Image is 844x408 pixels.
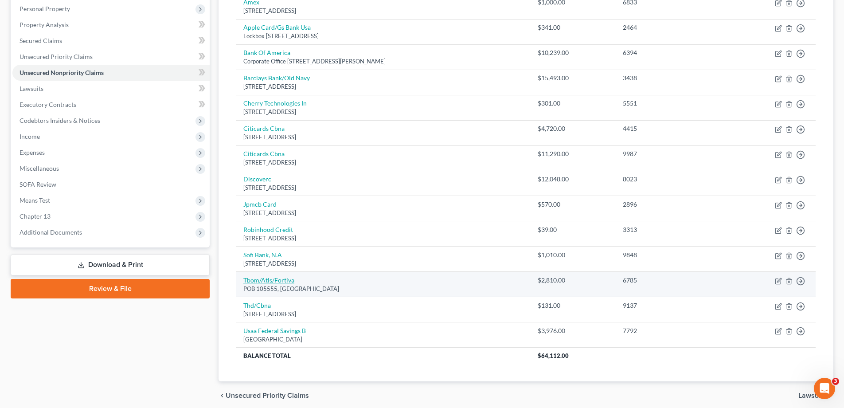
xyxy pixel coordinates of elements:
div: $570.00 [538,200,609,209]
div: $39.00 [538,225,609,234]
div: $11,290.00 [538,149,609,158]
div: [GEOGRAPHIC_DATA] [243,335,524,344]
div: Corporate Office [STREET_ADDRESS][PERSON_NAME] [243,57,524,66]
div: 4415 [623,124,719,133]
div: 2464 [623,23,719,32]
div: [STREET_ADDRESS] [243,133,524,141]
div: 3313 [623,225,719,234]
a: Robinhood Credit [243,226,293,233]
div: 3438 [623,74,719,82]
div: [STREET_ADDRESS] [243,234,524,243]
a: Download & Print [11,255,210,275]
div: [STREET_ADDRESS] [243,158,524,167]
span: Chapter 13 [20,212,51,220]
a: Unsecured Nonpriority Claims [12,65,210,81]
a: Thd/Cbna [243,302,271,309]
div: $301.00 [538,99,609,108]
iframe: Intercom live chat [814,378,835,399]
a: Lawsuits [12,81,210,97]
span: Additional Documents [20,228,82,236]
div: POB 105555, [GEOGRAPHIC_DATA] [243,285,524,293]
div: 9848 [623,251,719,259]
div: $2,810.00 [538,276,609,285]
div: [STREET_ADDRESS] [243,108,524,116]
span: Unsecured Nonpriority Claims [20,69,104,76]
div: [STREET_ADDRESS] [243,259,524,268]
span: 3 [832,378,839,385]
a: Review & File [11,279,210,298]
span: Miscellaneous [20,165,59,172]
span: Property Analysis [20,21,69,28]
span: Means Test [20,196,50,204]
div: [STREET_ADDRESS] [243,310,524,318]
a: Property Analysis [12,17,210,33]
div: 8023 [623,175,719,184]
a: Apple Card/Gs Bank Usa [243,24,311,31]
span: Lawsuits [798,392,826,399]
div: $1,010.00 [538,251,609,259]
a: Citicards Cbna [243,125,285,132]
i: chevron_left [219,392,226,399]
div: 5551 [623,99,719,108]
a: Bank Of America [243,49,290,56]
div: $4,720.00 [538,124,609,133]
span: Personal Property [20,5,70,12]
a: Secured Claims [12,33,210,49]
a: Citicards Cbna [243,150,285,157]
a: Jpmcb Card [243,200,277,208]
th: Balance Total [236,348,531,364]
div: 2896 [623,200,719,209]
span: SOFA Review [20,180,56,188]
span: Unsecured Priority Claims [226,392,309,399]
div: $10,239.00 [538,48,609,57]
div: $12,048.00 [538,175,609,184]
div: $15,493.00 [538,74,609,82]
div: 9987 [623,149,719,158]
a: Usaa Federal Savings B [243,327,306,334]
button: Lawsuits chevron_right [798,392,833,399]
button: chevron_left Unsecured Priority Claims [219,392,309,399]
a: Discoverc [243,175,271,183]
div: $3,976.00 [538,326,609,335]
span: $64,112.00 [538,352,569,359]
a: SOFA Review [12,177,210,192]
a: Cherry Technologies In [243,99,307,107]
span: Lawsuits [20,85,43,92]
span: Expenses [20,149,45,156]
a: Sofi Bank, N.A [243,251,282,259]
a: Unsecured Priority Claims [12,49,210,65]
div: 7792 [623,326,719,335]
div: Lockbox [STREET_ADDRESS] [243,32,524,40]
div: 6785 [623,276,719,285]
div: $131.00 [538,301,609,310]
div: 6394 [623,48,719,57]
span: Secured Claims [20,37,62,44]
div: $341.00 [538,23,609,32]
div: [STREET_ADDRESS] [243,209,524,217]
div: [STREET_ADDRESS] [243,82,524,91]
div: 9137 [623,301,719,310]
span: Income [20,133,40,140]
a: Tbom/Atls/Fortiva [243,276,294,284]
a: Barclays Bank/Old Navy [243,74,310,82]
div: [STREET_ADDRESS] [243,184,524,192]
div: [STREET_ADDRESS] [243,7,524,15]
span: Codebtors Insiders & Notices [20,117,100,124]
a: Executory Contracts [12,97,210,113]
span: Executory Contracts [20,101,76,108]
span: Unsecured Priority Claims [20,53,93,60]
